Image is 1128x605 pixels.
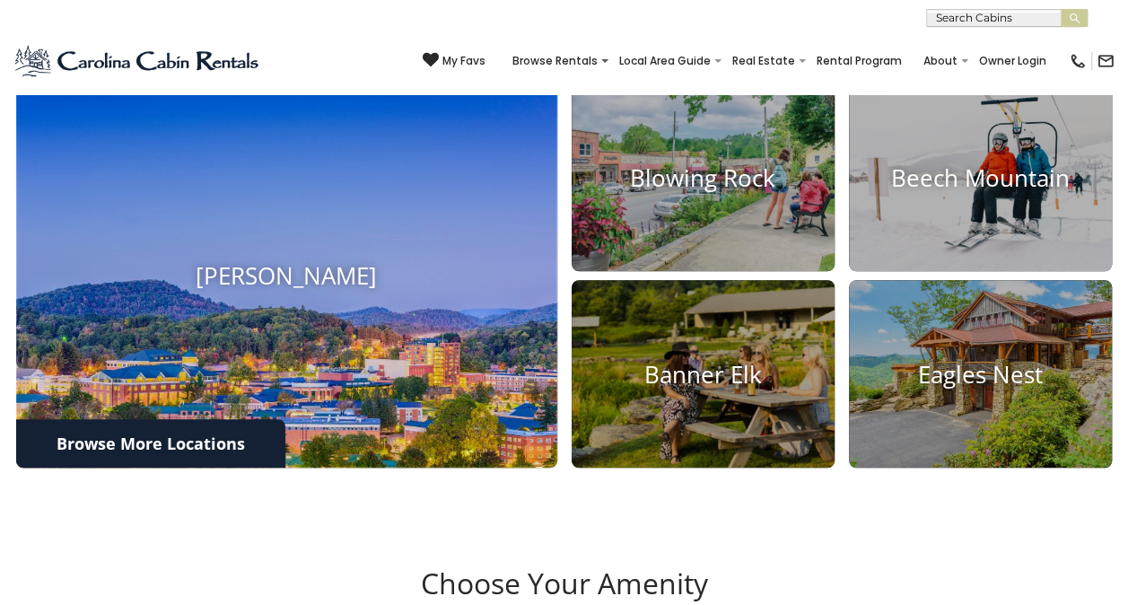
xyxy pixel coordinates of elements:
[503,48,607,74] a: Browse Rentals
[16,84,557,468] a: [PERSON_NAME]
[808,48,911,74] a: Rental Program
[572,280,835,468] a: Banner Elk
[849,360,1112,388] h4: Eagles Nest
[610,48,720,74] a: Local Area Guide
[970,48,1055,74] a: Owner Login
[723,48,804,74] a: Real Estate
[1069,52,1087,70] img: phone-regular-black.png
[1097,52,1115,70] img: mail-regular-black.png
[423,52,485,70] a: My Favs
[16,419,285,468] a: Browse More Locations
[849,84,1112,272] a: Beech Mountain
[16,262,557,290] h4: [PERSON_NAME]
[849,164,1112,192] h4: Beech Mountain
[914,48,966,74] a: About
[849,280,1112,468] a: Eagles Nest
[572,164,835,192] h4: Blowing Rock
[13,43,262,79] img: Blue-2.png
[572,84,835,272] a: Blowing Rock
[442,53,485,69] span: My Favs
[572,360,835,388] h4: Banner Elk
